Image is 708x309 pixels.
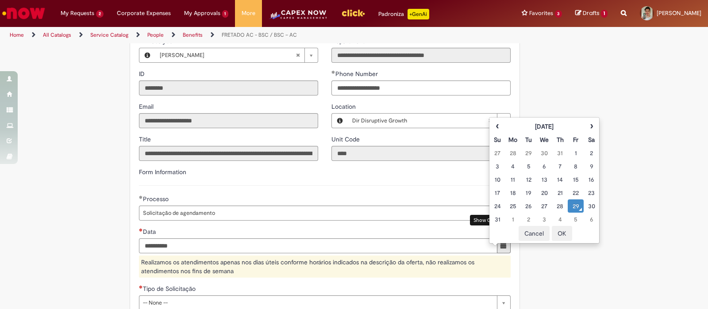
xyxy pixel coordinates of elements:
[139,195,143,199] span: Required Filled
[183,31,203,38] a: Benefits
[539,202,550,210] div: 27 August 2025 Wednesday
[570,162,581,171] div: 08 August 2025 Friday
[139,238,497,253] input: Data
[570,188,581,197] div: 22 August 2025 Friday
[523,202,534,210] div: 26 August 2025 Tuesday
[331,146,511,161] input: Unit Code
[583,9,600,17] span: Drafts
[143,228,158,236] span: Data
[523,149,534,157] div: 29 July 2025 Tuesday
[586,162,597,171] div: 09 August 2025 Saturday
[10,31,24,38] a: Home
[331,48,511,63] input: Department
[147,31,164,38] a: People
[539,215,550,224] div: 03 September 2025 Wednesday
[521,133,536,146] th: Terça-feira
[341,6,365,19] img: click_logo_yellow_360x200.png
[1,4,46,22] img: ServiceNow
[586,149,597,157] div: 02 August 2025 Saturday
[508,149,519,157] div: 28 July 2025 Monday
[497,238,511,253] button: Show Calendar for Data
[523,188,534,197] div: 19 August 2025 Tuesday
[139,69,146,78] label: Read only - ID
[492,149,503,157] div: 27 July 2025 Sunday
[269,9,327,27] img: CapexLogo5.png
[492,162,503,171] div: 03 August 2025 Sunday
[139,285,143,289] span: Required
[568,133,583,146] th: Sexta-feira
[143,206,493,220] span: Solicitação de agendamento
[570,149,581,157] div: 01 August 2025 Friday
[139,102,155,111] label: Read only - Email
[143,195,170,203] span: Processo
[539,162,550,171] div: 06 August 2025 Wednesday
[43,31,71,38] a: All Catalogs
[554,149,566,157] div: 31 July 2025 Thursday
[489,117,600,244] div: Choose date
[291,48,304,62] abbr: Clear field What's your ID?
[570,215,581,224] div: 05 September 2025 Friday
[570,175,581,184] div: 15 August 2025 Friday
[117,9,171,18] span: Corporate Expenses
[139,146,318,161] input: Title
[484,114,497,128] abbr: Clear field Location
[139,80,318,95] input: ID
[570,202,581,210] div: Date picker is opened.29 August 2025 Friday
[139,113,318,128] input: Email
[139,228,143,232] span: Required
[332,114,348,128] button: Location, Preview this record Dir Disruptive Growth
[539,149,550,157] div: 30 July 2025 Wednesday
[96,10,104,18] span: 2
[539,188,550,197] div: 20 August 2025 Wednesday
[523,162,534,171] div: 05 August 2025 Tuesday
[352,114,488,128] span: Dir Disruptive Growth
[222,10,229,18] span: 1
[139,103,155,111] span: Read only - Email
[554,175,566,184] div: 14 August 2025 Thursday
[508,202,519,210] div: 25 August 2025 Monday
[492,215,503,224] div: 31 August 2025 Sunday
[505,133,521,146] th: Segunda-feira
[575,9,608,18] a: Drafts
[139,168,186,176] label: Form Information
[523,215,534,224] div: 02 September 2025 Tuesday
[489,133,505,146] th: Domingo
[139,256,511,278] div: Realizamos os atendimentos apenas nos dias úteis conforme horários indicados na descrição da ofer...
[492,202,503,210] div: 24 August 2025 Sunday
[331,70,335,74] span: Required Filled
[492,188,503,197] div: 17 August 2025 Sunday
[331,80,511,95] input: Phone Number
[539,175,550,184] div: 13 August 2025 Wednesday
[331,103,358,111] span: Location
[61,9,94,18] span: My Requests
[601,10,608,18] span: 1
[90,31,128,38] a: Service Catalog
[554,162,566,171] div: 07 August 2025 Thursday
[139,70,146,78] span: Read only - ID
[492,175,503,184] div: 10 August 2025 Sunday
[378,9,429,19] div: Padroniza
[155,48,318,62] a: [PERSON_NAME]Clear field What's your ID?
[331,135,362,144] label: Read only - Unit Code
[586,175,597,184] div: 16 August 2025 Saturday
[335,70,380,78] span: Phone Number
[184,9,220,18] span: My Approvals
[508,162,519,171] div: 04 August 2025 Monday
[552,226,572,241] button: OK
[508,175,519,184] div: 11 August 2025 Monday
[139,48,155,62] button: What's your ID?, Preview this record Thiago Henrique De Oliveira
[470,215,530,225] div: Show Calendar for Data
[508,188,519,197] div: 18 August 2025 Monday
[554,188,566,197] div: 21 August 2025 Thursday
[505,120,584,133] th: August 2025. Toggle month
[508,215,519,224] div: 01 September 2025 Monday
[554,202,566,210] div: 28 August 2025 Thursday
[586,188,597,197] div: 23 August 2025 Saturday
[143,285,197,293] span: Tipo de Solicitação
[222,31,297,38] a: FRETADO AC - BSC / BSC – AC
[408,9,429,19] p: +GenAi
[586,215,597,224] div: 06 September 2025 Saturday
[160,48,296,62] span: [PERSON_NAME]
[331,135,362,143] span: Read only - Unit Code
[584,133,599,146] th: Sábado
